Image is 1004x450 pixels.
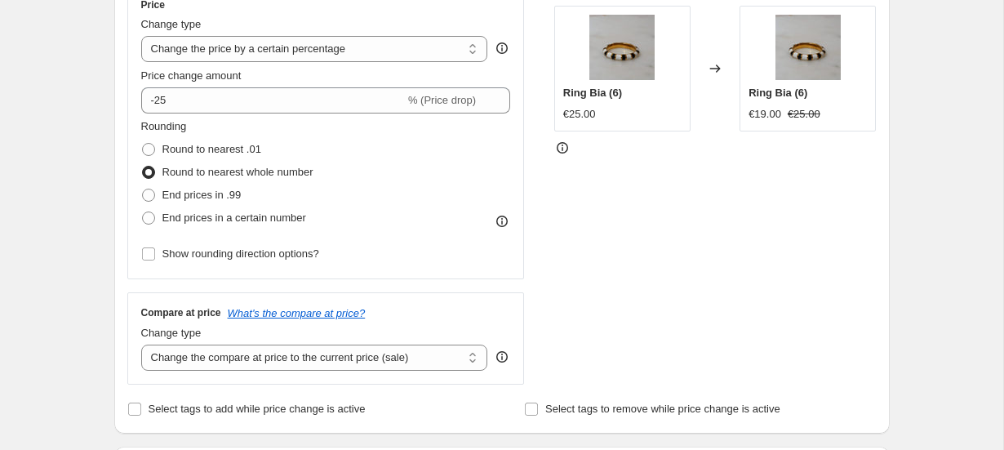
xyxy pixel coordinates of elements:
[141,306,221,319] h3: Compare at price
[589,15,655,80] img: DSC00765_80x.jpg
[149,403,366,415] span: Select tags to add while price change is active
[141,87,405,114] input: -15
[494,349,510,365] div: help
[545,403,780,415] span: Select tags to remove while price change is active
[563,106,596,123] div: €25.00
[408,94,476,106] span: % (Price drop)
[141,120,187,132] span: Rounding
[141,18,202,30] span: Change type
[162,189,242,201] span: End prices in .99
[141,69,242,82] span: Price change amount
[162,166,313,178] span: Round to nearest whole number
[775,15,841,80] img: DSC00765_80x.jpg
[788,106,820,123] strike: €25.00
[162,212,306,224] span: End prices in a certain number
[141,327,202,339] span: Change type
[494,40,510,56] div: help
[563,87,622,99] span: Ring Bia (6)
[749,106,781,123] div: €19.00
[749,87,807,99] span: Ring Bia (6)
[162,247,319,260] span: Show rounding direction options?
[228,307,366,319] button: What's the compare at price?
[162,143,261,155] span: Round to nearest .01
